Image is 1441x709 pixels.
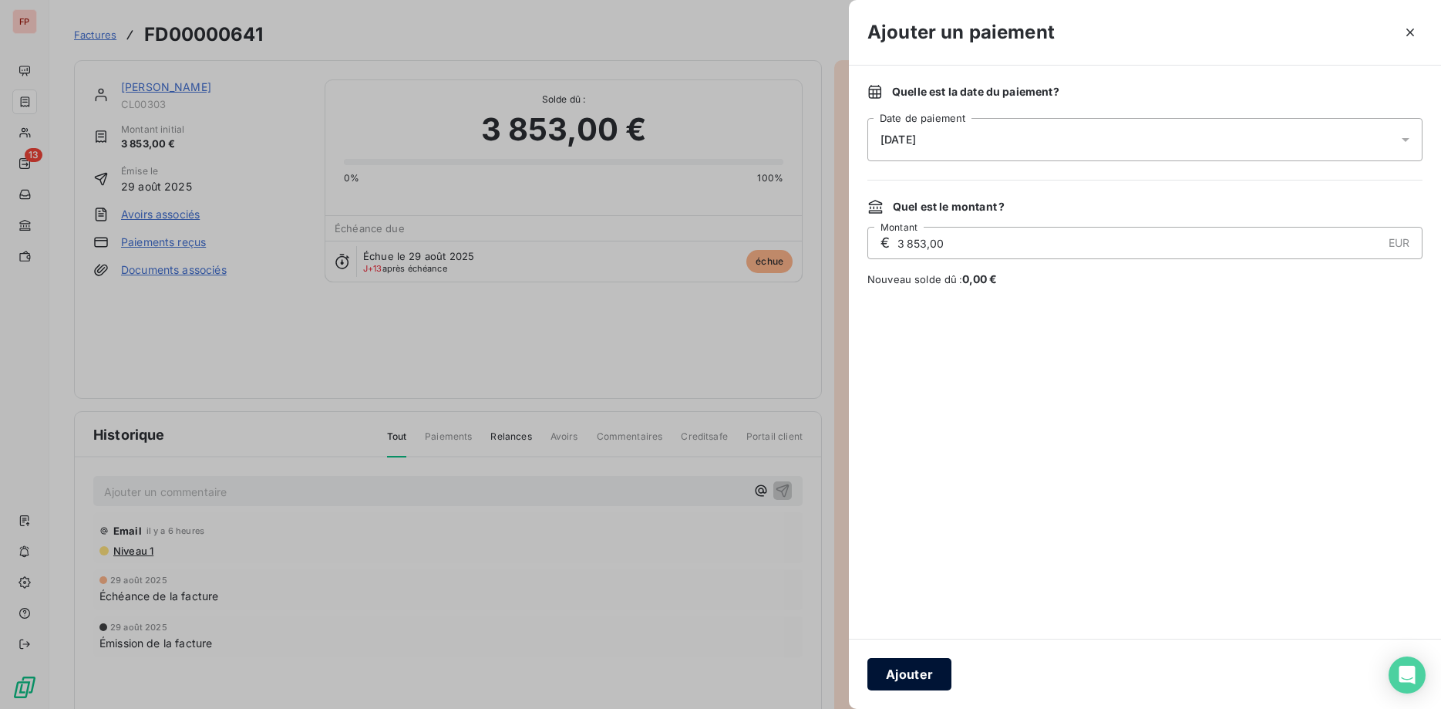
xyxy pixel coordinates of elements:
[962,272,998,285] span: 0,00 €
[892,84,1059,100] span: Quelle est la date du paiement ?
[867,272,1422,287] span: Nouveau solde dû :
[893,199,1005,214] span: Quel est le montant ?
[867,19,1055,46] h3: Ajouter un paiement
[1389,657,1426,694] div: Open Intercom Messenger
[880,133,916,146] span: [DATE]
[867,658,951,690] button: Ajouter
